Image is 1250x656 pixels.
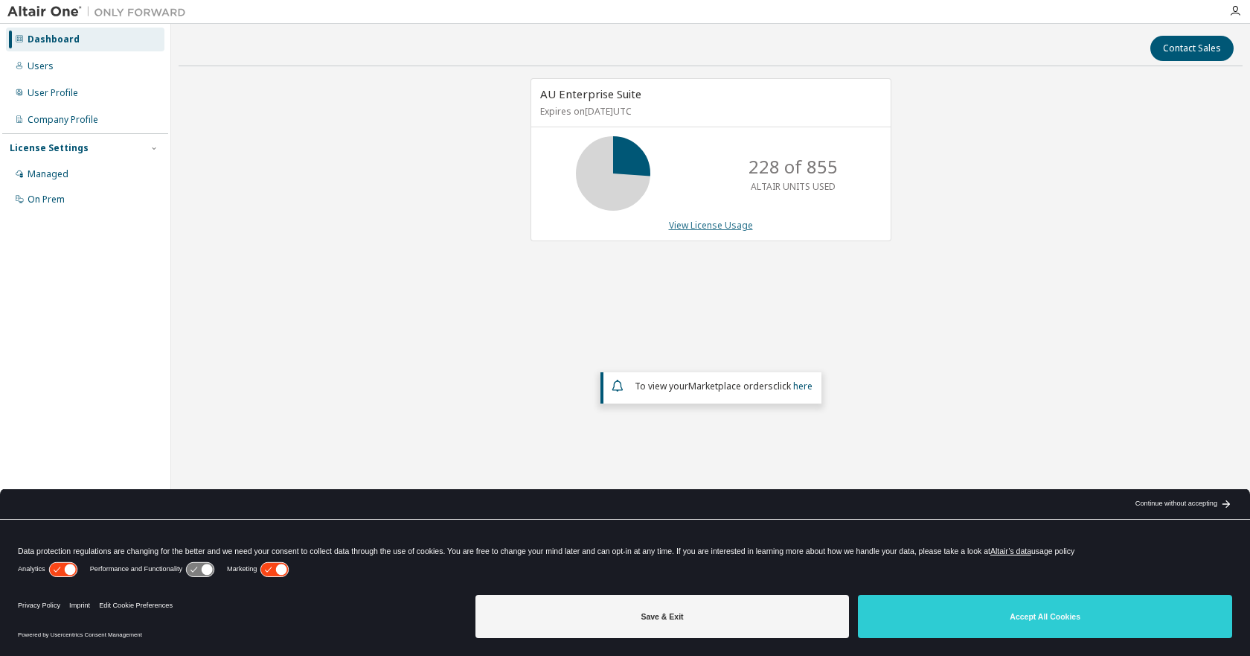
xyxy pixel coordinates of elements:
[28,194,65,206] div: On Prem
[669,219,753,232] a: View License Usage
[1150,36,1234,61] button: Contact Sales
[28,114,98,126] div: Company Profile
[28,60,54,72] div: Users
[540,105,878,118] p: Expires on [DATE] UTC
[10,142,89,154] div: License Settings
[28,34,80,45] div: Dashboard
[635,380,812,392] span: To view your click
[7,4,193,19] img: Altair One
[540,86,641,101] span: AU Enterprise Suite
[28,168,68,180] div: Managed
[28,87,78,99] div: User Profile
[793,380,812,392] a: here
[749,154,838,179] p: 228 of 855
[751,180,836,193] p: ALTAIR UNITS USED
[688,380,773,392] em: Marketplace orders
